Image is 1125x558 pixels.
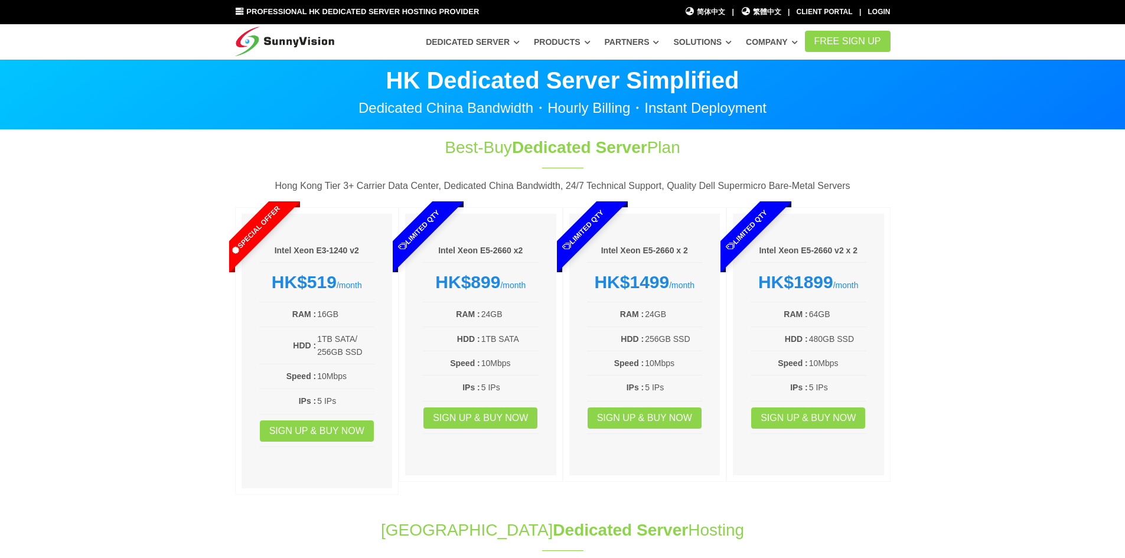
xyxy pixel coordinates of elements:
div: /month [259,272,375,293]
b: IPs : [627,383,644,392]
td: 480GB SSD [808,332,866,346]
span: Special Offer [206,181,305,280]
p: HK Dedicated Server Simplified [235,68,891,92]
h6: Intel Xeon E3-1240 v2 [259,245,375,257]
strong: HK$519 [272,272,337,292]
li: | [732,6,733,18]
span: Limited Qty [370,181,469,280]
b: Speed : [450,358,480,368]
h6: Intel Xeon E5-2660 v2 x 2 [751,245,866,257]
td: 24GB [644,307,702,321]
b: IPs : [790,383,808,392]
li: | [788,6,790,18]
a: Sign up & Buy Now [751,407,865,429]
b: IPs : [462,383,480,392]
h1: [GEOGRAPHIC_DATA] Hosting [235,518,891,541]
b: RAM : [292,309,316,319]
a: Client Portal [797,8,853,16]
p: Dedicated China Bandwidth・Hourly Billing・Instant Deployment [235,101,891,115]
a: Login [868,8,891,16]
td: 16GB [317,307,374,321]
a: 简体中文 [685,6,726,18]
td: 5 IPs [481,380,539,394]
td: 10Mbps [808,356,866,370]
b: HDD : [621,334,644,344]
a: FREE Sign Up [805,31,891,52]
b: HDD : [457,334,480,344]
a: Solutions [673,31,732,53]
td: 1TB SATA/ 256GB SSD [317,332,374,360]
td: 1TB SATA [481,332,539,346]
td: 5 IPs [317,394,374,408]
a: Dedicated Server [426,31,520,53]
b: RAM : [456,309,480,319]
a: Sign up & Buy Now [423,407,537,429]
h1: Best-Buy Plan [366,136,759,159]
span: Professional HK Dedicated Server Hosting Provider [246,7,479,16]
span: Limited Qty [697,181,797,280]
strong: HK$899 [435,272,500,292]
a: Sign up & Buy Now [588,407,702,429]
h6: Intel Xeon E5-2660 x 2 [587,245,703,257]
p: Hong Kong Tier 3+ Carrier Data Center, Dedicated China Bandwidth, 24/7 Technical Support, Quality... [235,178,891,194]
strong: HK$1899 [758,272,833,292]
b: HDD : [293,341,316,350]
b: RAM : [620,309,644,319]
div: /month [423,272,539,293]
td: 5 IPs [644,380,702,394]
td: 5 IPs [808,380,866,394]
td: 24GB [481,307,539,321]
span: Dedicated Server [512,138,647,156]
div: /month [751,272,866,293]
td: 256GB SSD [644,332,702,346]
li: | [859,6,861,18]
a: 繁體中文 [741,6,781,18]
b: Speed : [778,358,808,368]
b: IPs : [299,396,317,406]
span: Limited Qty [533,181,632,280]
b: Speed : [286,371,317,381]
b: RAM : [784,309,807,319]
a: Sign up & Buy Now [260,420,374,442]
td: 64GB [808,307,866,321]
div: /month [587,272,703,293]
b: Speed : [614,358,644,368]
a: Partners [605,31,660,53]
td: 10Mbps [481,356,539,370]
a: Products [534,31,591,53]
strong: HK$1499 [594,272,669,292]
td: 10Mbps [644,356,702,370]
a: Company [746,31,798,53]
span: Dedicated Server [553,521,688,539]
h6: Intel Xeon E5-2660 x2 [423,245,539,257]
b: HDD : [785,334,808,344]
td: 10Mbps [317,369,374,383]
